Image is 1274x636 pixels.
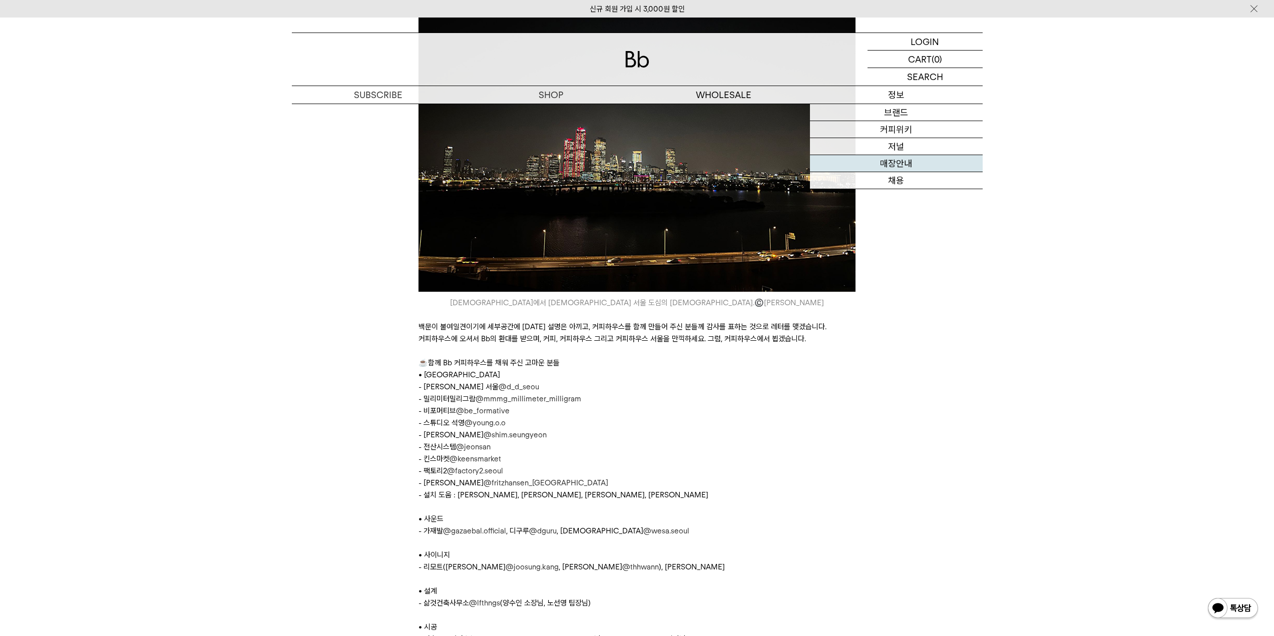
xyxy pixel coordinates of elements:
[810,121,983,138] a: 커피위키
[456,442,491,451] a: @jeonsan
[418,597,856,609] p: - 삶것건축사무소 (양수인 소장님, 노선영 팀장님)
[1207,597,1259,621] img: 카카오톡 채널 1:1 채팅 버튼
[418,357,856,369] p: ☕함께 Bb 커피하우스를 채워 주신 고마운 분들
[908,51,932,68] p: CART
[418,381,856,393] p: - [PERSON_NAME] 서울
[907,68,943,86] p: SEARCH
[443,526,506,535] a: @gazaebal.official
[418,477,856,489] p: - [PERSON_NAME]
[418,525,856,537] p: - 가재발 , 디구루 , [DEMOGRAPHIC_DATA]
[529,526,557,535] a: @dguru
[810,104,983,121] a: 브랜드
[469,598,500,607] a: @lfthngs
[418,465,856,477] p: - 팩토리2
[418,549,856,561] p: • 사이니지
[868,51,983,68] a: CART (0)
[418,369,856,381] p: • [GEOGRAPHIC_DATA]
[292,86,465,104] a: SUBSCRIBE
[932,51,942,68] p: (0)
[418,405,856,417] p: - 비포머티브
[418,429,856,441] p: - [PERSON_NAME]
[465,86,637,104] a: SHOP
[625,51,649,68] img: 로고
[590,5,685,14] a: 신규 회원 가입 시 3,000원 할인
[484,478,608,487] a: @fritzhansen_[GEOGRAPHIC_DATA]
[506,562,559,571] a: @joosung.kang
[810,86,983,104] p: 정보
[754,298,764,307] span: ©️
[637,86,810,104] p: WHOLESALE
[476,394,581,403] a: @mmmg_millimeter_milligram
[418,513,856,525] p: • 사운드
[418,489,856,501] p: - 설치 도움 : [PERSON_NAME], [PERSON_NAME], [PERSON_NAME], [PERSON_NAME]
[418,453,856,465] p: - 킨스마켓
[622,562,659,571] a: @thhwann
[465,418,506,427] a: @young.o.o
[911,33,939,50] p: LOGIN
[418,561,856,573] p: - 리모트([PERSON_NAME] , [PERSON_NAME] ), [PERSON_NAME]
[484,430,547,439] a: @shim.seungyeon
[418,621,856,633] p: • 시공
[418,441,856,453] p: - 전산시스템
[418,585,856,597] p: • 설계
[418,393,856,405] p: - 밀리미터밀리그람
[447,466,503,475] a: @factory2.seoul
[418,321,856,345] p: 백문이 불여일견이기에 세부공간에 [DATE] 설명은 아끼고, 커피하우스를 함께 만들어 주신 분들께 감사를 표하는 것으로 레터를 맺겠습니다. 커피하우스에 오셔서 Bb의 환대를 ...
[450,454,501,463] a: @keensmarket
[810,172,983,189] a: 채용
[868,33,983,51] a: LOGIN
[810,138,983,155] a: 저널
[643,526,689,535] a: @wesa.seoul
[418,417,856,429] p: - 스튜디오 석영
[456,406,510,415] a: @be_formative
[418,297,856,309] i: [DEMOGRAPHIC_DATA]에서 [DEMOGRAPHIC_DATA] 서울 도심의 [DEMOGRAPHIC_DATA]. [PERSON_NAME]
[499,382,539,391] a: @d_d_seou
[810,155,983,172] a: 매장안내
